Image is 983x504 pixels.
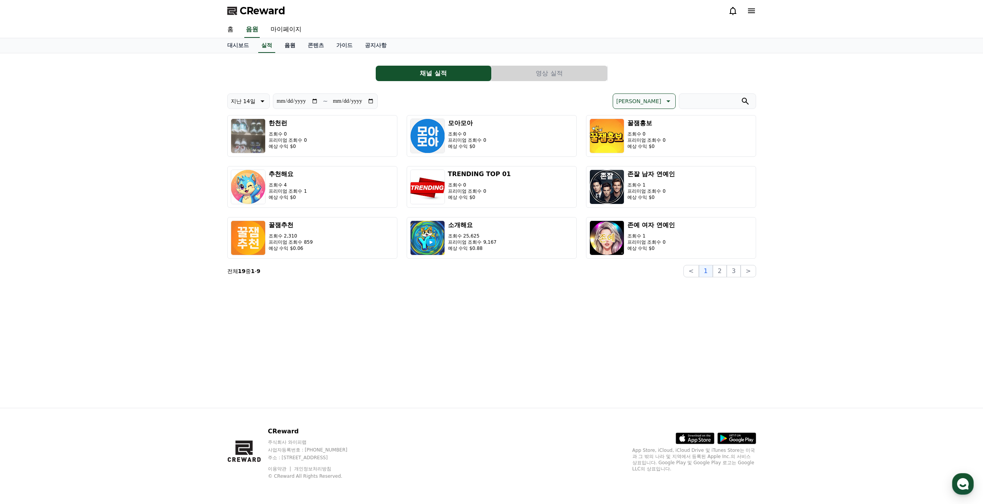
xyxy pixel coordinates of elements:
p: ~ [323,97,328,106]
p: [PERSON_NAME] [616,96,661,107]
strong: 9 [257,268,261,274]
a: 이용약관 [268,466,292,472]
a: 채널 실적 [376,66,492,81]
button: 지난 14일 [227,93,270,109]
p: 프리미엄 조회수 0 [627,137,666,143]
a: 대시보드 [221,38,255,53]
img: 꿀잼추천 [231,221,266,255]
button: [PERSON_NAME] [613,93,675,109]
a: 공지사항 [359,38,393,53]
p: App Store, iCloud, iCloud Drive 및 iTunes Store는 미국과 그 밖의 나라 및 지역에서 등록된 Apple Inc.의 서비스 상표입니다. Goo... [632,447,756,472]
p: 예상 수익 $0 [269,143,307,149]
h3: TRENDING TOP 01 [448,170,511,179]
button: 한천런 조회수 0 프리미엄 조회수 0 예상 수익 $0 [227,115,397,157]
p: CReward [268,427,362,436]
p: 조회수 25,625 [448,233,497,239]
span: 대화 [71,257,80,263]
p: 프리미엄 조회수 0 [448,137,486,143]
p: 프리미엄 조회수 1 [269,188,307,194]
button: 꿀잼홍보 조회수 0 프리미엄 조회수 0 예상 수익 $0 [586,115,756,157]
img: 추천해요 [231,170,266,204]
h3: 한천런 [269,119,307,128]
img: 소개해요 [410,221,445,255]
img: TRENDING TOP 01 [410,170,445,204]
h3: 모아모아 [448,119,486,128]
a: 설정 [100,245,148,264]
button: 추천해요 조회수 4 프리미엄 조회수 1 예상 수익 $0 [227,166,397,208]
span: 설정 [119,256,129,263]
h3: 꿀잼홍보 [627,119,666,128]
p: 예상 수익 $0.88 [448,245,497,251]
p: 프리미엄 조회수 0 [627,239,675,245]
a: 음원 [278,38,302,53]
img: 존잘 남자 연예인 [589,170,624,204]
p: 조회수 0 [269,131,307,137]
img: 존예 여자 연예인 [589,221,624,255]
p: 예상 수익 $0 [627,245,675,251]
p: 프리미엄 조회수 9,167 [448,239,497,245]
strong: 19 [238,268,245,274]
h3: 소개해요 [448,221,497,230]
button: 영상 실적 [492,66,607,81]
button: 1 [699,265,713,277]
p: 프리미엄 조회수 0 [627,188,675,194]
p: 예상 수익 $0.06 [269,245,313,251]
p: 예상 수익 $0 [627,194,675,200]
a: 콘텐츠 [302,38,330,53]
a: 개인정보처리방침 [294,466,331,472]
button: 소개해요 조회수 25,625 프리미엄 조회수 9,167 예상 수익 $0.88 [407,217,577,259]
p: 조회수 0 [448,182,511,188]
p: 주식회사 와이피랩 [268,439,362,445]
h3: 추천해요 [269,170,307,179]
span: CReward [240,5,285,17]
a: 마이페이지 [264,22,308,38]
p: 조회수 0 [627,131,666,137]
p: 예상 수익 $0 [269,194,307,200]
p: 프리미엄 조회수 0 [269,137,307,143]
button: TRENDING TOP 01 조회수 0 프리미엄 조회수 0 예상 수익 $0 [407,166,577,208]
p: © CReward All Rights Reserved. [268,473,362,479]
button: 존잘 남자 연예인 조회수 1 프리미엄 조회수 0 예상 수익 $0 [586,166,756,208]
a: 가이드 [330,38,359,53]
p: 예상 수익 $0 [627,143,666,149]
img: 꿀잼홍보 [589,119,624,153]
button: 꿀잼추천 조회수 2,310 프리미엄 조회수 859 예상 수익 $0.06 [227,217,397,259]
button: 존예 여자 연예인 조회수 1 프리미엄 조회수 0 예상 수익 $0 [586,217,756,259]
p: 전체 중 - [227,267,261,275]
a: 영상 실적 [492,66,608,81]
button: < [683,265,698,277]
p: 사업자등록번호 : [PHONE_NUMBER] [268,447,362,453]
p: 조회수 2,310 [269,233,313,239]
button: 모아모아 조회수 0 프리미엄 조회수 0 예상 수익 $0 [407,115,577,157]
h3: 존잘 남자 연예인 [627,170,675,179]
h3: 존예 여자 연예인 [627,221,675,230]
p: 예상 수익 $0 [448,194,511,200]
a: 음원 [244,22,260,38]
a: 대화 [51,245,100,264]
p: 조회수 1 [627,233,675,239]
p: 프리미엄 조회수 0 [448,188,511,194]
button: > [741,265,756,277]
a: CReward [227,5,285,17]
button: 2 [713,265,727,277]
button: 채널 실적 [376,66,491,81]
img: 한천런 [231,119,266,153]
img: 모아모아 [410,119,445,153]
a: 홈 [221,22,240,38]
p: 조회수 1 [627,182,675,188]
p: 프리미엄 조회수 859 [269,239,313,245]
p: 조회수 0 [448,131,486,137]
a: 실적 [258,38,275,53]
p: 지난 14일 [231,96,256,107]
h3: 꿀잼추천 [269,221,313,230]
a: 홈 [2,245,51,264]
p: 조회수 4 [269,182,307,188]
span: 홈 [24,256,29,263]
button: 3 [727,265,741,277]
p: 예상 수익 $0 [448,143,486,149]
strong: 1 [251,268,255,274]
p: 주소 : [STREET_ADDRESS] [268,455,362,461]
